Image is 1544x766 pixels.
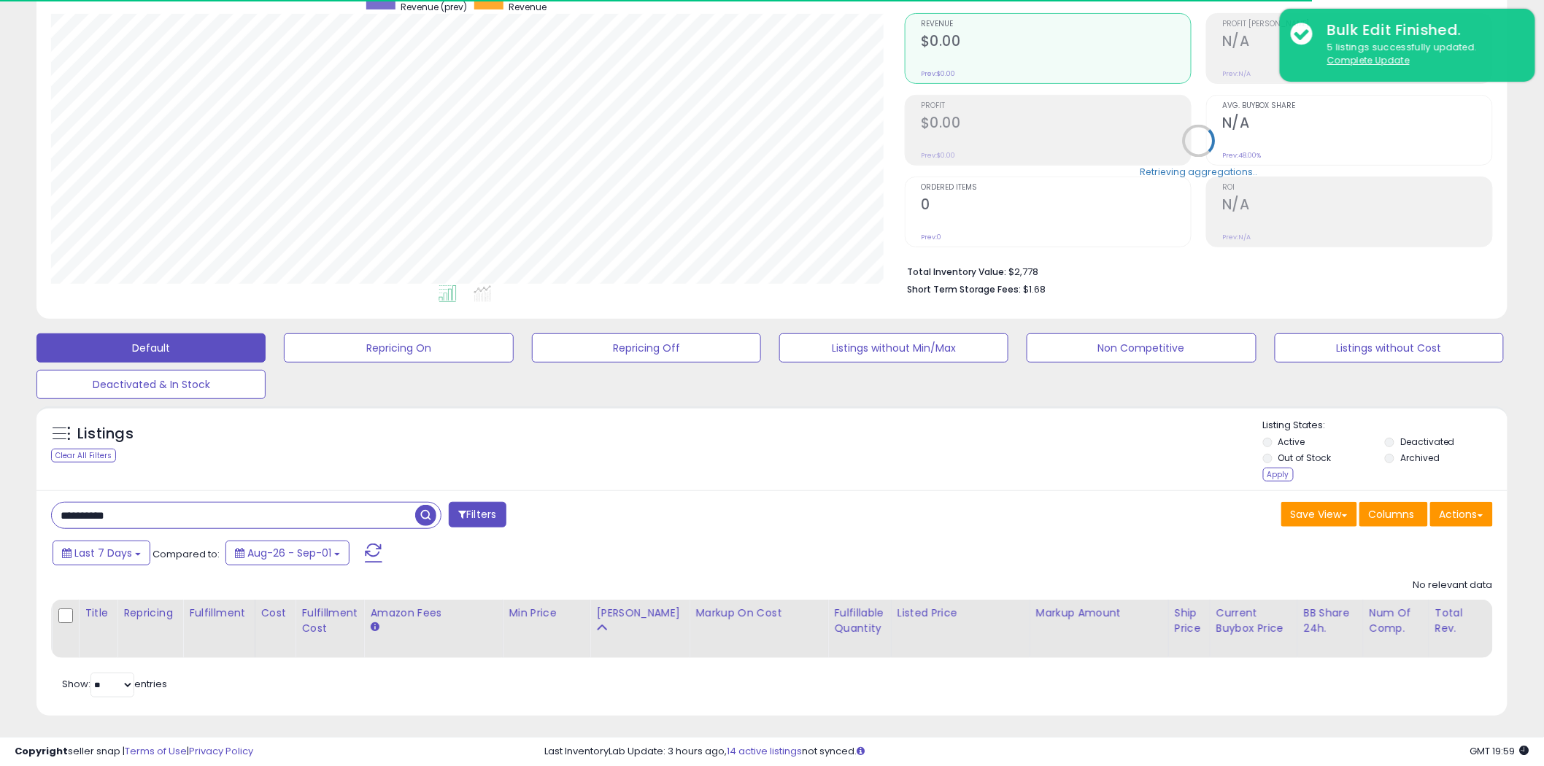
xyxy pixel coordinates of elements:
[1369,507,1415,522] span: Columns
[284,333,513,363] button: Repricing On
[834,606,884,636] div: Fulfillable Quantity
[898,606,1024,621] div: Listed Price
[1359,502,1428,527] button: Columns
[1036,606,1162,621] div: Markup Amount
[153,547,220,561] span: Compared to:
[1140,166,1258,179] div: Retrieving aggregations..
[1400,436,1455,448] label: Deactivated
[51,449,116,463] div: Clear All Filters
[1413,579,1493,592] div: No relevant data
[15,744,68,758] strong: Copyright
[261,606,290,621] div: Cost
[1281,502,1357,527] button: Save View
[36,333,266,363] button: Default
[1316,20,1524,41] div: Bulk Edit Finished.
[370,606,496,621] div: Amazon Fees
[1175,606,1204,636] div: Ship Price
[247,546,331,560] span: Aug-26 - Sep-01
[1304,606,1357,636] div: BB Share 24h.
[695,606,822,621] div: Markup on Cost
[779,333,1008,363] button: Listings without Min/Max
[15,745,253,759] div: seller snap | |
[85,606,111,621] div: Title
[370,621,379,634] small: Amazon Fees.
[1275,333,1504,363] button: Listings without Cost
[727,744,803,758] a: 14 active listings
[1470,744,1529,758] span: 2025-09-10 19:59 GMT
[1263,419,1508,433] p: Listing States:
[1216,606,1292,636] div: Current Buybox Price
[189,744,253,758] a: Privacy Policy
[509,606,584,621] div: Min Price
[596,606,683,621] div: [PERSON_NAME]
[125,744,187,758] a: Terms of Use
[74,546,132,560] span: Last 7 Days
[690,600,828,658] th: The percentage added to the cost of goods (COGS) that forms the calculator for Min & Max prices.
[225,541,350,565] button: Aug-26 - Sep-01
[53,541,150,565] button: Last 7 Days
[1435,606,1489,636] div: Total Rev.
[62,677,167,691] span: Show: entries
[189,606,248,621] div: Fulfillment
[545,745,1529,759] div: Last InventoryLab Update: 3 hours ago, not synced.
[1278,452,1332,464] label: Out of Stock
[449,502,506,527] button: Filters
[1430,502,1493,527] button: Actions
[77,424,134,444] h5: Listings
[1316,41,1524,68] div: 5 listings successfully updated.
[1278,436,1305,448] label: Active
[509,1,547,13] span: Revenue
[401,1,467,13] span: Revenue (prev)
[1400,452,1440,464] label: Archived
[1263,468,1294,481] div: Apply
[123,606,177,621] div: Repricing
[532,333,761,363] button: Repricing Off
[36,370,266,399] button: Deactivated & In Stock
[1027,333,1256,363] button: Non Competitive
[1370,606,1423,636] div: Num of Comp.
[1327,54,1410,66] u: Complete Update
[301,606,358,636] div: Fulfillment Cost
